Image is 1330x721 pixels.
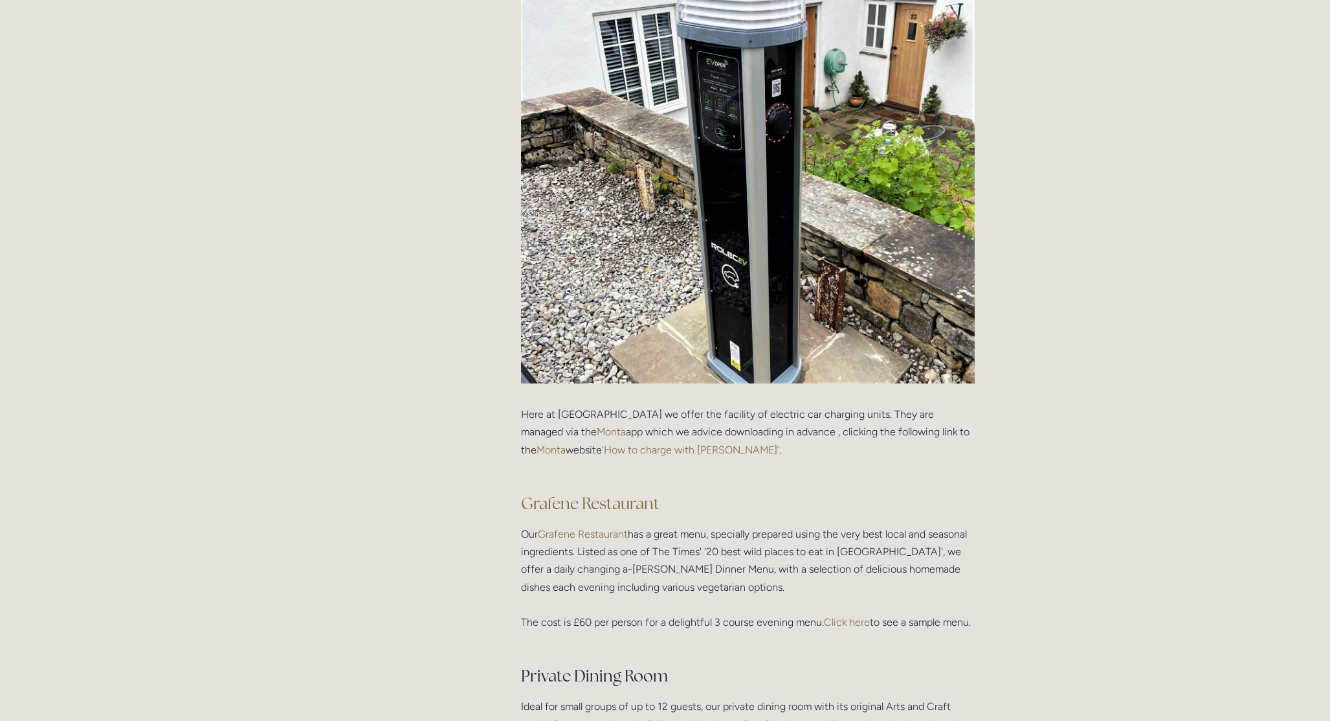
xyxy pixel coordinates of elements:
[521,493,659,514] a: Grafene Restaurant
[521,665,975,687] h2: Private Dining Room
[537,444,566,456] a: Monta
[602,444,779,456] a: ‘How to charge with [PERSON_NAME]’
[538,528,628,540] a: Grafene Restaurant
[521,525,975,648] p: Our has a great menu, specially prepared using the very best local and seasonal ingredients. List...
[597,426,626,438] a: Monta
[521,406,975,476] p: Here at [GEOGRAPHIC_DATA] we offer the facility of electric car charging units. They are managed ...
[824,616,870,628] a: Click here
